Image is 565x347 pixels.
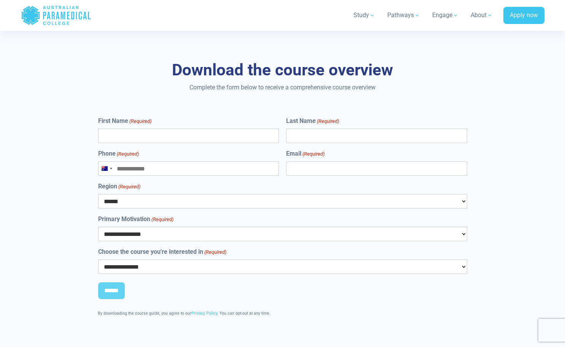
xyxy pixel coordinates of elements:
button: Selected country [99,162,115,175]
span: (Required) [317,118,339,125]
a: About [466,5,497,26]
span: (Required) [302,150,325,158]
span: (Required) [204,248,226,256]
span: (Required) [129,118,151,125]
h3: Download the course overview [60,60,505,80]
label: First Name [98,116,151,126]
label: Last Name [286,116,339,126]
p: Complete the form below to receive a comprehensive course overview [60,83,505,92]
label: Region [98,182,140,191]
a: Apply now [503,7,544,24]
label: Phone [98,149,139,158]
a: Australian Paramedical College [21,3,91,28]
label: Email [286,149,325,158]
span: (Required) [116,150,139,158]
span: By downloading the course guide, you agree to our . You can opt-out at any time. [98,311,271,316]
label: Choose the course you're interested in [98,247,226,256]
a: Pathways [383,5,425,26]
label: Primary Motivation [98,215,173,224]
a: Privacy Policy [191,311,217,316]
span: (Required) [151,216,173,223]
a: Study [349,5,380,26]
span: (Required) [118,183,140,191]
a: Engage [428,5,463,26]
